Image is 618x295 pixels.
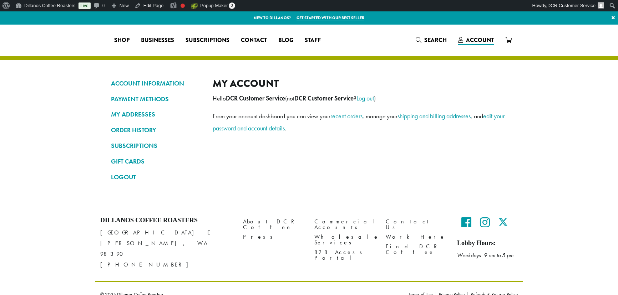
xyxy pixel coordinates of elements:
a: Shop [108,35,135,46]
p: Hello (not ? ) [213,92,507,104]
strong: DCR Customer Service [226,94,285,102]
div: Focus keyphrase not set [181,4,185,8]
em: Weekdays 9 am to 5 pm [457,252,513,259]
a: Search [410,34,452,46]
span: Businesses [141,36,174,45]
a: SUBSCRIPTIONS [111,140,202,152]
a: Commercial Accounts [314,217,375,232]
span: Subscriptions [186,36,229,45]
a: MY ADDRESSES [111,108,202,120]
span: Shop [114,36,130,45]
h4: Dillanos Coffee Roasters [100,217,232,224]
span: 0 [229,2,235,9]
strong: DCR Customer Service [294,94,354,102]
a: ORDER HISTORY [111,124,202,136]
a: Contact Us [386,217,446,232]
a: Work Here [386,232,446,242]
a: GIFT CARDS [111,155,202,167]
span: Blog [278,36,293,45]
span: Account [466,36,494,44]
p: [GEOGRAPHIC_DATA] E [PERSON_NAME], WA 98390 [PHONE_NUMBER] [100,227,232,270]
a: ACCOUNT INFORMATION [111,77,202,89]
a: recent orders [330,112,363,120]
h2: My account [213,77,507,90]
a: Press [243,232,304,242]
a: Log out [356,94,374,102]
a: shipping and billing addresses [397,112,471,120]
a: About DCR Coffee [243,217,304,232]
span: Search [424,36,447,44]
a: Find DCR Coffee [386,242,446,257]
a: Get started with our best seller [297,15,364,21]
a: PAYMENT METHODS [111,93,202,105]
span: Staff [305,36,321,45]
span: Contact [241,36,267,45]
a: Staff [299,35,326,46]
span: DCR Customer Service [547,3,596,8]
a: × [608,11,618,24]
a: LOGOUT [111,171,202,183]
p: From your account dashboard you can view your , manage your , and . [213,110,507,134]
a: Wholesale Services [314,232,375,248]
nav: Account pages [111,77,202,189]
h5: Lobby Hours: [457,239,518,247]
a: Live [78,2,91,9]
a: B2B Access Portal [314,248,375,263]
